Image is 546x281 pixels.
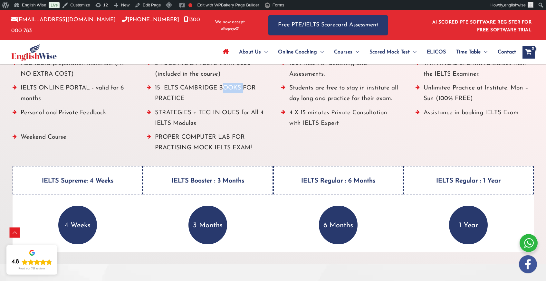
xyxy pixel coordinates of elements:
[522,46,535,59] a: View Shopping Cart, empty
[427,41,446,63] span: ELICOS
[317,41,324,63] span: Menu Toggle
[364,41,422,63] a: Scored Mock TestMenu Toggle
[498,41,516,63] span: Contact
[13,166,143,194] h4: IELTS Supreme: 4 Weeks
[147,83,265,108] li: 15 IELTS CAMBRIDGE BOOKS FOR PRACTICE
[147,58,265,83] li: 5 FULL MOCK TESTS worth $200 (included in the course)
[268,15,388,35] a: Free PTE/IELTS Scorecard Assessment
[12,258,19,266] div: 4.8
[481,41,487,63] span: Menu Toggle
[234,41,273,63] a: About UsMenu Toggle
[528,2,533,8] img: ashok kumar
[11,43,57,61] img: cropped-ew-logo
[416,58,534,83] li: WRITING & SPEAKING classes from the IELTS Examiner.
[422,41,451,63] a: ELICOS
[12,258,52,266] div: Rating: 4.8 out of 5
[519,255,537,273] img: white-facebook.png
[147,108,265,132] li: STRATEGIES + TECHNIQUES for All 4 IELTS Modules
[493,41,516,63] a: Contact
[143,166,273,194] h4: IELTS Booster : 3 Months
[281,108,399,132] li: 4 X 15 minutes Private Consultation with IELTS Expert
[451,41,493,63] a: Time TableMenu Toggle
[432,20,532,33] a: AI SCORED PTE SOFTWARE REGISTER FOR FREE SOFTWARE TRIAL
[334,41,352,63] span: Courses
[188,206,227,244] p: 3 Months
[281,83,399,108] li: Students are free to stay in institute all day long and practice for their exam.
[13,132,131,157] li: Weekend Course
[428,15,535,36] aside: Header Widget 1
[13,83,131,108] li: IELTS ONLINE PORTAL - valid for 6 months
[261,41,268,63] span: Menu Toggle
[369,41,410,63] span: Scored Mock Test
[215,19,245,25] span: We now accept
[319,206,358,244] p: 6 Months
[11,17,116,23] a: [EMAIL_ADDRESS][DOMAIN_NAME]
[147,132,265,157] li: PROPER COMPUTER LAB FOR PRACTISING MOCK IELTS EXAM!
[13,58,131,83] li: ALL IELTS preparation materials (AT NO EXTRA COST)
[58,206,97,244] p: 4 Weeks
[239,41,261,63] span: About Us
[273,41,329,63] a: Online CoachingMenu Toggle
[13,108,131,132] li: Personal and Private Feedback
[273,166,404,194] h4: IELTS Regular : 6 Months
[49,2,60,8] a: Live
[352,41,359,63] span: Menu Toggle
[456,41,481,63] span: Time Table
[221,27,239,31] img: Afterpay-Logo
[416,108,534,132] li: Assistance in booking IELTS Exam
[504,3,526,7] span: englishwise
[11,17,200,33] a: 1300 000 783
[449,206,488,244] p: 1 Year
[329,41,364,63] a: CoursesMenu Toggle
[218,41,516,63] nav: Site Navigation: Main Menu
[416,83,534,108] li: Unlimited Practice at Institute! Mon – Sun (100% FREE)
[188,3,192,7] div: Focus keyphrase not set
[18,267,45,271] div: Read our 721 reviews
[410,41,417,63] span: Menu Toggle
[281,58,399,83] li: 100+ hours of Coaching and Assessments.
[278,41,317,63] span: Online Coaching
[122,17,179,23] a: [PHONE_NUMBER]
[403,166,534,194] h4: IELTS Regular : 1 Year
